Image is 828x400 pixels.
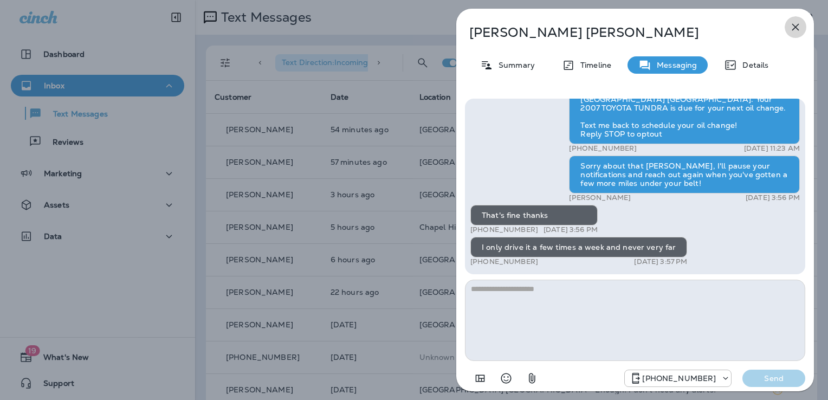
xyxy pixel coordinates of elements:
[569,144,637,153] p: [PHONE_NUMBER]
[544,225,598,234] p: [DATE] 3:56 PM
[470,257,538,266] p: [PHONE_NUMBER]
[569,193,631,202] p: [PERSON_NAME]
[469,25,765,40] p: [PERSON_NAME] [PERSON_NAME]
[569,80,800,144] div: Hi [PERSON_NAME], this is [PERSON_NAME] from [GEOGRAPHIC_DATA] [GEOGRAPHIC_DATA]. Your 2007 TOYOT...
[470,205,598,225] div: That's fine thanks
[642,374,716,383] p: [PHONE_NUMBER]
[569,156,800,193] div: Sorry about that [PERSON_NAME], I'll pause your notifications and reach out again when you've got...
[746,193,800,202] p: [DATE] 3:56 PM
[469,367,491,389] button: Add in a premade template
[634,257,687,266] p: [DATE] 3:57 PM
[651,61,697,69] p: Messaging
[493,61,535,69] p: Summary
[495,367,517,389] button: Select an emoji
[575,61,611,69] p: Timeline
[737,61,768,69] p: Details
[470,225,538,234] p: [PHONE_NUMBER]
[470,237,687,257] div: I only drive it a few times a week and never very far
[625,372,731,385] div: +1 (984) 409-9300
[744,144,800,153] p: [DATE] 11:23 AM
